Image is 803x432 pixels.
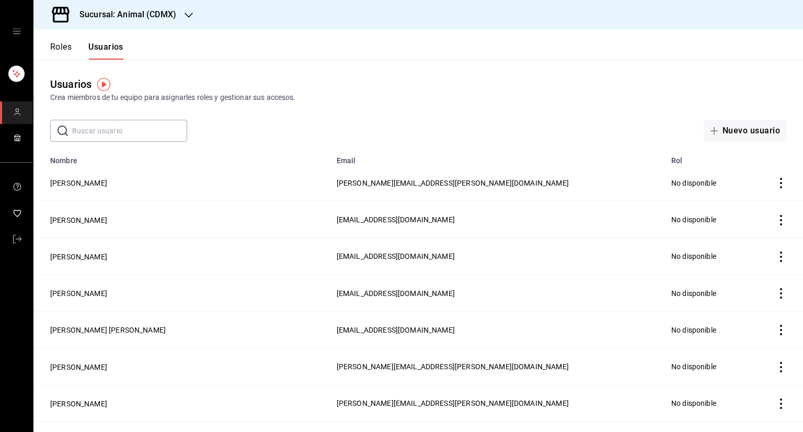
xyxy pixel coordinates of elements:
span: [PERSON_NAME][EMAIL_ADDRESS][PERSON_NAME][DOMAIN_NAME] [337,179,569,187]
div: Crea miembros de tu equipo para asignarles roles y gestionar sus accesos. [50,92,786,103]
td: No disponible [665,275,750,311]
th: Email [330,150,665,165]
button: actions [776,288,786,299]
img: Tooltip marker [97,78,110,91]
th: Nombre [33,150,330,165]
button: [PERSON_NAME] [50,288,107,299]
td: No disponible [665,312,750,348]
button: Usuarios [88,42,123,60]
button: actions [776,178,786,188]
button: [PERSON_NAME] [50,362,107,372]
button: actions [776,252,786,262]
td: No disponible [665,165,750,201]
button: Nuevo usuario [704,120,786,142]
span: [EMAIL_ADDRESS][DOMAIN_NAME] [337,215,455,224]
button: actions [776,215,786,225]
button: actions [776,325,786,335]
button: actions [776,399,786,409]
button: actions [776,362,786,372]
input: Buscar usuario [72,120,187,141]
h3: Sucursal: Animal (CDMX) [71,8,176,21]
span: [PERSON_NAME][EMAIL_ADDRESS][PERSON_NAME][DOMAIN_NAME] [337,399,569,407]
div: navigation tabs [50,42,123,60]
button: [PERSON_NAME] [50,178,107,188]
div: Usuarios [50,76,91,92]
button: [PERSON_NAME] [PERSON_NAME] [50,325,166,335]
td: No disponible [665,348,750,385]
button: Roles [50,42,72,60]
button: open drawer [13,27,21,36]
span: [EMAIL_ADDRESS][DOMAIN_NAME] [337,252,455,260]
span: [PERSON_NAME][EMAIL_ADDRESS][PERSON_NAME][DOMAIN_NAME] [337,362,569,371]
td: No disponible [665,385,750,422]
span: [EMAIL_ADDRESS][DOMAIN_NAME] [337,326,455,334]
button: [PERSON_NAME] [50,215,107,225]
button: [PERSON_NAME] [50,399,107,409]
span: [EMAIL_ADDRESS][DOMAIN_NAME] [337,289,455,298]
td: No disponible [665,238,750,275]
button: [PERSON_NAME] [50,252,107,262]
td: No disponible [665,201,750,238]
th: Rol [665,150,750,165]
